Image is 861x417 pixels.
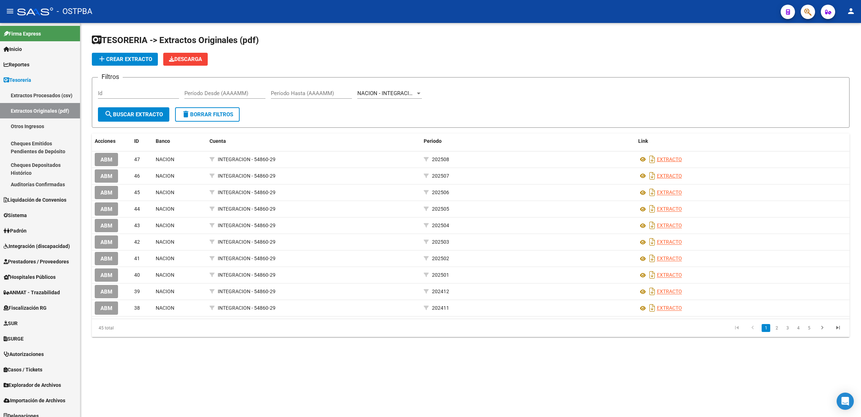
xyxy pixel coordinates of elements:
a: EXTRACTO [657,305,682,311]
span: Banco [156,138,170,144]
span: Autorizaciones [4,350,44,358]
span: INTEGRACION - 54860-29 [218,305,276,311]
span: NACION [156,272,174,278]
span: 43 [134,222,140,228]
a: go to previous page [746,324,759,332]
a: 2 [772,324,781,332]
i: Descargar documento [648,269,657,281]
mat-icon: person [847,7,855,15]
button: ABM [95,252,118,265]
button: Borrar Filtros [175,107,240,122]
mat-icon: delete [182,110,190,118]
span: 202501 [432,272,449,278]
span: SURGE [4,335,24,343]
span: Integración (discapacidad) [4,242,70,250]
span: INTEGRACION - 54860-29 [218,173,276,179]
button: ABM [95,235,118,249]
a: go to next page [815,324,829,332]
span: - OSTPBA [57,4,92,19]
span: INTEGRACION - 54860-29 [218,289,276,294]
span: Padrón [4,227,27,235]
button: ABM [95,202,118,216]
span: 202504 [432,222,449,228]
button: ABM [95,268,118,282]
span: Prestadores / Proveedores [4,258,69,266]
span: NACION [156,156,174,162]
span: INTEGRACION - 54860-29 [218,272,276,278]
span: 38 [134,305,140,311]
a: EXTRACTO [657,256,682,262]
span: INTEGRACION - 54860-29 [218,239,276,245]
span: ABM [100,239,112,245]
li: page 5 [804,322,814,334]
span: 202505 [432,206,449,212]
span: ABM [100,272,112,278]
span: 202412 [432,289,449,294]
li: page 2 [771,322,782,334]
span: ABM [100,256,112,262]
div: 45 total [92,319,242,337]
span: 202508 [432,156,449,162]
span: 202507 [432,173,449,179]
span: Liquidación de Convenios [4,196,66,204]
h3: Filtros [98,72,123,82]
button: Crear Extracto [92,53,158,66]
app-download-masive: Descarga masiva de extractos [163,53,208,66]
span: Buscar Extracto [104,111,163,118]
li: page 3 [782,322,793,334]
span: Reportes [4,61,29,69]
li: page 4 [793,322,804,334]
mat-icon: add [98,55,106,63]
a: go to last page [831,324,845,332]
i: Descargar documento [648,203,657,215]
span: ABM [100,222,112,229]
span: 44 [134,206,140,212]
i: Descargar documento [648,170,657,182]
span: Borrar Filtros [182,111,233,118]
span: ABM [100,206,112,212]
datatable-header-cell: Link [635,133,850,149]
button: Buscar Extracto [98,107,169,122]
span: ABM [100,189,112,196]
span: Casos / Tickets [4,366,42,374]
mat-icon: menu [6,7,14,15]
span: ABM [100,173,112,179]
span: NACION [156,222,174,228]
button: ABM [95,153,118,166]
i: Descargar documento [648,154,657,165]
button: ABM [95,219,118,232]
span: 42 [134,239,140,245]
span: NACION [156,206,174,212]
span: 46 [134,173,140,179]
a: EXTRACTO [657,223,682,229]
i: Descargar documento [648,187,657,198]
i: Descargar documento [648,286,657,297]
a: 5 [805,324,813,332]
mat-icon: search [104,110,113,118]
span: SUR [4,319,18,327]
span: Hospitales Públicos [4,273,56,281]
a: EXTRACTO [657,272,682,278]
li: page 1 [761,322,771,334]
span: INTEGRACION - 54860-29 [218,206,276,212]
button: ABM [95,301,118,315]
span: 39 [134,289,140,294]
a: EXTRACTO [657,206,682,212]
span: NACION [156,173,174,179]
span: 202411 [432,305,449,311]
span: NACION [156,239,174,245]
span: Link [638,138,648,144]
a: 4 [794,324,803,332]
span: Inicio [4,45,22,53]
a: EXTRACTO [657,156,682,162]
span: INTEGRACION - 54860-29 [218,256,276,261]
span: NACION - INTEGRACION - 54860-29 [357,90,442,97]
span: ABM [100,156,112,163]
span: INTEGRACION - 54860-29 [218,222,276,228]
button: ABM [95,285,118,298]
span: TESORERIA -> Extractos Originales (pdf) [92,35,259,45]
span: 202503 [432,239,449,245]
span: ABM [100,305,112,311]
datatable-header-cell: Cuenta [207,133,421,149]
span: Fiscalización RG [4,304,47,312]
